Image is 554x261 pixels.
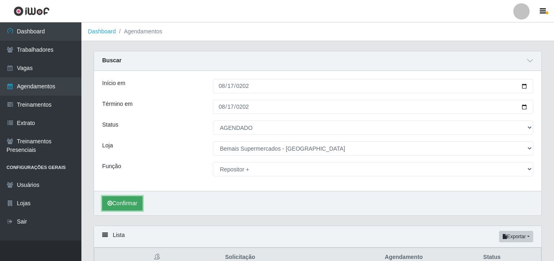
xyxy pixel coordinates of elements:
label: Início em [102,79,125,88]
label: Loja [102,141,113,150]
nav: breadcrumb [81,22,554,41]
input: 00/00/0000 [213,79,533,93]
strong: Buscar [102,57,121,64]
a: Dashboard [88,28,116,35]
label: Status [102,121,118,129]
button: Confirmar [102,196,142,211]
label: Término em [102,100,133,108]
label: Função [102,162,121,171]
button: Exportar [499,231,533,242]
img: CoreUI Logo [13,6,50,16]
input: 00/00/0000 [213,100,533,114]
li: Agendamentos [116,27,162,36]
div: Lista [94,226,541,248]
